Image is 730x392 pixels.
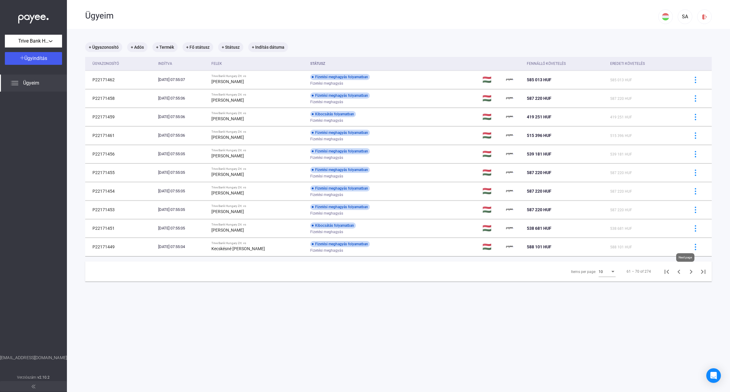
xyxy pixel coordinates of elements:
button: Previous page [673,265,685,278]
strong: [PERSON_NAME] [211,98,244,103]
div: Trive Bank Hungary Zrt. vs [211,74,305,78]
div: Trive Bank Hungary Zrt. vs [211,93,305,96]
span: 515 396 HUF [610,134,632,138]
div: Trive Bank Hungary Zrt. vs [211,186,305,189]
img: payee-logo [506,95,513,102]
div: Fizetési meghagyás folyamatban [310,167,370,173]
span: Trive Bank Hungary Zrt. [18,37,49,45]
td: 🇭🇺 [480,219,504,237]
div: Fizetési meghagyás folyamatban [310,204,370,210]
span: 587 220 HUF [527,189,551,194]
img: more-blue [692,77,699,83]
span: 588 101 HUF [610,245,632,249]
button: HU [658,9,673,24]
th: Státusz [308,57,480,71]
div: Kibocsátás folyamatban [310,222,356,229]
img: payee-logo [506,132,513,139]
span: Ügyindítás [24,55,47,61]
img: list.svg [11,79,18,87]
img: payee-logo [506,113,513,121]
span: Fizetési meghagyás [310,210,343,217]
mat-chip: + Termék [152,42,178,52]
div: Kibocsátás folyamatban [310,111,356,117]
span: 585 013 HUF [527,77,551,82]
div: Fizetési meghagyás folyamatban [310,130,370,136]
span: 419 251 HUF [527,114,551,119]
button: Last page [697,265,709,278]
img: more-blue [692,114,699,120]
button: more-blue [689,110,702,123]
div: Fennálló követelés [527,60,566,67]
button: more-blue [689,222,702,235]
td: P22171451 [85,219,156,237]
div: [DATE] 07:55:06 [158,132,207,138]
img: more-blue [692,225,699,232]
button: more-blue [689,166,702,179]
div: Trive Bank Hungary Zrt. vs [211,167,305,171]
strong: [PERSON_NAME] [211,153,244,158]
td: 🇭🇺 [480,71,504,89]
img: payee-logo [506,225,513,232]
button: more-blue [689,148,702,160]
div: Eredeti követelés [610,60,681,67]
mat-chip: + Ügyazonosító [85,42,122,52]
td: P22171449 [85,238,156,256]
div: Next page [676,253,694,262]
div: [DATE] 07:55:06 [158,114,207,120]
strong: [PERSON_NAME] [211,209,244,214]
mat-chip: + Fő státusz [182,42,213,52]
div: [DATE] 07:55:05 [158,188,207,194]
img: more-blue [692,170,699,176]
button: more-blue [689,129,702,142]
td: P22171453 [85,201,156,219]
div: [DATE] 07:55:05 [158,151,207,157]
td: P22171455 [85,163,156,182]
img: more-blue [692,132,699,139]
span: 588 101 HUF [527,244,551,249]
td: 🇭🇺 [480,182,504,200]
strong: [PERSON_NAME] [211,228,244,233]
span: 587 220 HUF [527,170,551,175]
img: payee-logo [506,76,513,83]
span: Fizetési meghagyás [310,154,343,161]
span: 587 220 HUF [610,171,632,175]
strong: v2.10.2 [37,375,50,380]
span: Fizetési meghagyás [310,228,343,236]
button: more-blue [689,92,702,105]
img: plus-white.svg [20,56,24,60]
td: P22171462 [85,71,156,89]
img: more-blue [692,207,699,213]
div: Trive Bank Hungary Zrt. vs [211,111,305,115]
span: 539 181 HUF [610,152,632,156]
div: [DATE] 07:55:05 [158,207,207,213]
span: 585 013 HUF [610,78,632,82]
img: more-blue [692,244,699,250]
img: white-payee-white-dot.svg [18,11,49,24]
button: Trive Bank Hungary Zrt. [5,35,62,47]
td: 🇭🇺 [480,163,504,182]
button: SA [678,9,692,24]
div: Trive Bank Hungary Zrt. vs [211,223,305,226]
span: Fizetési meghagyás [310,117,343,124]
div: Ügyazonosító [92,60,153,67]
strong: [PERSON_NAME] [211,191,244,195]
td: 🇭🇺 [480,126,504,145]
div: Felek [211,60,222,67]
mat-select: Items per page: [599,268,616,275]
div: Indítva [158,60,172,67]
img: payee-logo [506,206,513,213]
div: Ügyazonosító [92,60,119,67]
div: Trive Bank Hungary Zrt. vs [211,204,305,208]
div: [DATE] 07:55:05 [158,170,207,176]
div: Items per page: [571,268,596,275]
img: more-blue [692,151,699,157]
div: Fizetési meghagyás folyamatban [310,148,370,154]
span: 587 220 HUF [610,189,632,194]
div: [DATE] 07:55:06 [158,95,207,101]
button: more-blue [689,203,702,216]
div: Indítva [158,60,207,67]
div: [DATE] 07:55:04 [158,244,207,250]
span: 587 220 HUF [527,96,551,101]
img: payee-logo [506,243,513,250]
td: 🇭🇺 [480,145,504,163]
